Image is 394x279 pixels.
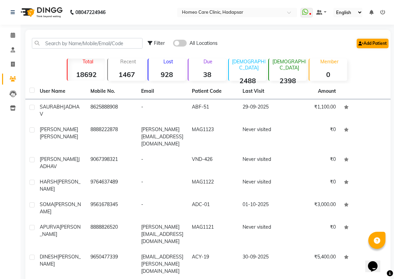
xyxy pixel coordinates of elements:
p: Recent [111,59,146,65]
span: SAURABH [40,104,64,110]
strong: 928 [148,70,186,79]
span: All Locations [189,40,218,47]
td: - [137,152,188,174]
td: ₹0 [289,219,340,249]
p: [DEMOGRAPHIC_DATA] [272,59,307,71]
td: VND-426 [188,152,238,174]
td: Never visited [238,122,289,152]
td: 8888222878 [86,122,137,152]
th: User Name [36,84,86,99]
span: Filter [154,40,165,46]
span: [PERSON_NAME] [40,254,81,267]
td: ADC-01 [188,197,238,219]
p: Member [312,59,347,65]
strong: 1467 [108,70,146,79]
strong: 0 [309,70,347,79]
td: MAG1123 [188,122,238,152]
td: MAG1122 [188,174,238,197]
td: Never visited [238,152,289,174]
span: [PERSON_NAME] [40,126,78,132]
td: - [137,174,188,197]
span: HARSH [40,179,57,185]
td: ₹0 [289,174,340,197]
img: logo [17,3,64,22]
input: Search by Name/Mobile/Email/Code [32,38,143,49]
th: Amount [314,84,340,99]
td: [PERSON_NAME][EMAIL_ADDRESS][DOMAIN_NAME] [137,219,188,249]
span: DINESH [40,254,58,260]
td: ₹3,000.00 [289,197,340,219]
td: 8888826520 [86,219,137,249]
td: 30-09-2025 [238,249,289,279]
td: Never visited [238,174,289,197]
td: ₹0 [289,122,340,152]
td: MAG1121 [188,219,238,249]
a: Add Patient [357,39,389,48]
td: ₹0 [289,152,340,174]
td: Never visited [238,219,289,249]
td: 8625888908 [86,99,137,122]
th: Mobile No. [86,84,137,99]
strong: 2398 [269,76,307,85]
td: 9764637489 [86,174,137,197]
span: [PERSON_NAME] [40,156,78,162]
td: 9561678345 [86,197,137,219]
iframe: chat widget [365,252,387,272]
p: Total [70,59,105,65]
span: APURVA [40,224,60,230]
p: [DEMOGRAPHIC_DATA] [232,59,267,71]
td: 9650477339 [86,249,137,279]
td: 29-09-2025 [238,99,289,122]
th: Email [137,84,188,99]
span: [PERSON_NAME] [40,201,81,215]
strong: 38 [188,70,226,79]
span: SOMA [40,201,54,207]
td: ACY-19 [188,249,238,279]
td: ABF-51 [188,99,238,122]
td: [EMAIL_ADDRESS][PERSON_NAME][DOMAIN_NAME] [137,249,188,279]
span: [PERSON_NAME] [40,224,81,237]
strong: 18692 [67,70,105,79]
td: - [137,197,188,219]
th: Last Visit [238,84,289,99]
td: 9067398321 [86,152,137,174]
td: - [137,99,188,122]
b: 08047224946 [75,3,106,22]
th: Patient Code [188,84,238,99]
td: ₹5,400.00 [289,249,340,279]
span: [PERSON_NAME] [40,179,81,192]
p: Lost [151,59,186,65]
td: [PERSON_NAME][EMAIL_ADDRESS][DOMAIN_NAME] [137,122,188,152]
strong: 2488 [229,76,267,85]
p: Due [190,59,226,65]
td: 01-10-2025 [238,197,289,219]
td: ₹1,100.00 [289,99,340,122]
span: [PERSON_NAME] [40,134,78,140]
